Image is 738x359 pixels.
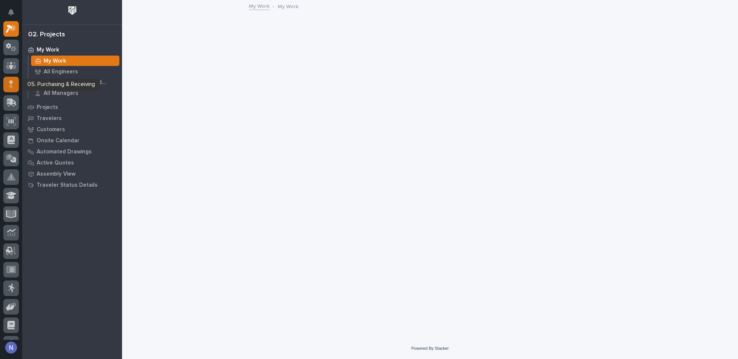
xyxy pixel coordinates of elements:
[22,146,122,157] a: Automated Drawings
[28,88,122,98] a: All Managers
[22,179,122,190] a: Traveler Status Details
[37,115,62,122] p: Travelers
[249,1,270,10] a: My Work
[3,4,19,20] button: Notifications
[9,9,19,21] div: Notifications
[28,66,122,77] a: All Engineers
[37,182,98,189] p: Traveler Status Details
[22,157,122,168] a: Active Quotes
[22,113,122,124] a: Travelers
[37,126,65,133] p: Customers
[37,149,92,155] p: Automated Drawings
[22,124,122,135] a: Customers
[3,340,19,355] button: users-avatar
[65,4,79,17] img: Workspace Logo
[28,56,122,66] a: My Work
[411,346,448,350] a: Powered By Stacker
[37,104,58,111] p: Projects
[28,31,65,39] div: 02. Projects
[278,2,298,10] p: My Work
[22,135,122,146] a: Onsite Calendar
[44,69,78,75] p: All Engineers
[28,77,122,87] a: Project Managers and Engineers
[37,47,59,53] p: My Work
[22,44,122,55] a: My Work
[44,58,66,64] p: My Work
[37,171,75,177] p: Assembly View
[44,79,116,86] p: Project Managers and Engineers
[37,160,74,166] p: Active Quotes
[37,137,79,144] p: Onsite Calendar
[22,102,122,113] a: Projects
[22,168,122,179] a: Assembly View
[44,90,78,97] p: All Managers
